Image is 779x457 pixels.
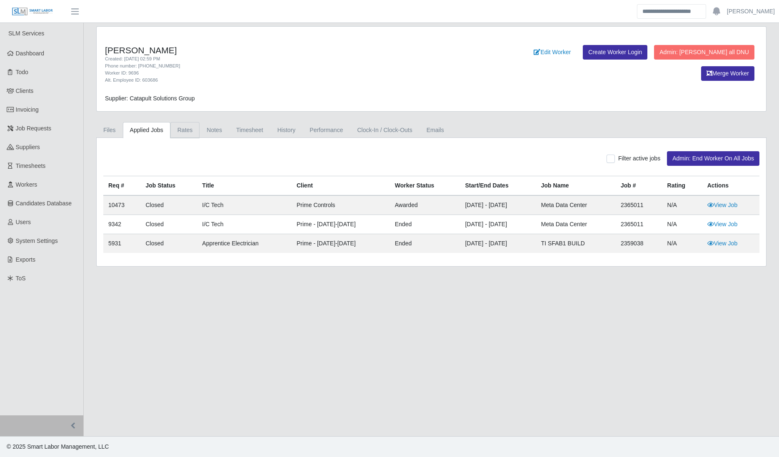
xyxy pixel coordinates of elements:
td: [DATE] - [DATE] [460,234,536,253]
th: Req # [103,176,140,196]
td: N/A [662,234,702,253]
td: I/C Tech [197,215,292,234]
span: Timesheets [16,162,46,169]
span: Workers [16,181,37,188]
a: [PERSON_NAME] [727,7,775,16]
td: Meta Data Center [536,195,616,215]
input: Search [637,4,706,19]
span: Supplier: Catapult Solutions Group [105,95,195,102]
span: Invoicing [16,106,39,113]
td: TI SFAB1 BUILD [536,234,616,253]
span: ToS [16,275,26,282]
td: Prime - [DATE]-[DATE] [292,215,390,234]
td: Meta Data Center [536,215,616,234]
button: Admin: [PERSON_NAME] all DNU [654,45,754,60]
span: Job Requests [16,125,52,132]
td: [DATE] - [DATE] [460,195,536,215]
div: Worker ID: 9696 [105,70,481,77]
span: Clients [16,87,34,94]
th: Job # [616,176,662,196]
span: System Settings [16,237,58,244]
a: History [270,122,303,138]
th: Job Name [536,176,616,196]
button: Admin: End Worker On All Jobs [667,151,759,166]
td: 9342 [103,215,140,234]
td: ended [390,215,460,234]
div: Created: [DATE] 02:59 PM [105,55,481,62]
a: Clock-In / Clock-Outs [350,122,419,138]
td: 2365011 [616,215,662,234]
h4: [PERSON_NAME] [105,45,481,55]
td: 5931 [103,234,140,253]
span: © 2025 Smart Labor Management, LLC [7,443,109,450]
a: View Job [707,202,738,208]
span: Todo [16,69,28,75]
td: Closed [140,215,197,234]
button: Merge Worker [701,66,754,81]
span: Users [16,219,31,225]
a: View Job [707,240,738,247]
td: Closed [140,234,197,253]
td: awarded [390,195,460,215]
a: Applied Jobs [123,122,170,138]
td: Prime - [DATE]-[DATE] [292,234,390,253]
td: Apprentice Electrician [197,234,292,253]
div: Alt. Employee ID: 603686 [105,77,481,84]
span: Exports [16,256,35,263]
span: Candidates Database [16,200,72,207]
th: Worker Status [390,176,460,196]
th: Job Status [140,176,197,196]
td: ended [390,234,460,253]
a: View Job [707,221,738,227]
td: 2359038 [616,234,662,253]
a: Notes [200,122,229,138]
th: Actions [702,176,759,196]
td: Prime Controls [292,195,390,215]
div: Phone number: [PHONE_NUMBER] [105,62,481,70]
td: N/A [662,215,702,234]
td: [DATE] - [DATE] [460,215,536,234]
a: Timesheet [229,122,270,138]
a: Emails [419,122,451,138]
a: Files [96,122,123,138]
span: Filter active jobs [618,155,660,162]
span: Suppliers [16,144,40,150]
a: Performance [302,122,350,138]
th: Client [292,176,390,196]
td: I/C Tech [197,195,292,215]
a: Create Worker Login [583,45,647,60]
td: Closed [140,195,197,215]
span: Dashboard [16,50,45,57]
td: N/A [662,195,702,215]
a: Edit Worker [528,45,576,60]
th: Start/End Dates [460,176,536,196]
th: Title [197,176,292,196]
th: Rating [662,176,702,196]
td: 10473 [103,195,140,215]
img: SLM Logo [12,7,53,16]
td: 2365011 [616,195,662,215]
span: SLM Services [8,30,44,37]
a: Rates [170,122,200,138]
